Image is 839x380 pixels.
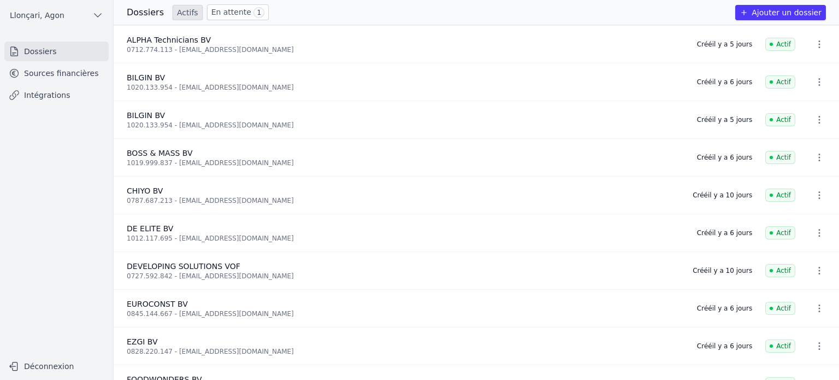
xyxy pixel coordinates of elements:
div: 1019.999.837 - [EMAIL_ADDRESS][DOMAIN_NAME] [127,159,684,167]
button: Llonçari, Agon [4,7,109,24]
span: CHIYO BV [127,186,163,195]
a: En attente 1 [207,4,269,20]
span: Actif [765,340,795,353]
div: Créé il y a 5 jours [697,40,752,49]
div: 1020.133.954 - [EMAIL_ADDRESS][DOMAIN_NAME] [127,121,684,130]
span: BILGIN BV [127,111,165,120]
a: Dossiers [4,42,109,61]
div: Créé il y a 6 jours [697,153,752,162]
a: Sources financières [4,63,109,83]
span: Actif [765,189,795,202]
span: Actif [765,264,795,277]
div: Créé il y a 6 jours [697,304,752,313]
div: 0787.687.213 - [EMAIL_ADDRESS][DOMAIN_NAME] [127,196,680,205]
div: Créé il y a 6 jours [697,229,752,237]
span: Actif [765,113,795,126]
span: EUROCONST BV [127,300,188,308]
span: ALPHA Technicians BV [127,36,211,44]
span: BILGIN BV [127,73,165,82]
span: DEVELOPING SOLUTIONS VOF [127,262,240,271]
button: Ajouter un dossier [735,5,826,20]
div: 0712.774.113 - [EMAIL_ADDRESS][DOMAIN_NAME] [127,45,684,54]
span: DE ELITE BV [127,224,173,233]
div: Créé il y a 6 jours [697,342,752,350]
span: 1 [253,7,264,18]
div: Créé il y a 5 jours [697,115,752,124]
div: 0828.220.147 - [EMAIL_ADDRESS][DOMAIN_NAME] [127,347,684,356]
span: EZGI BV [127,337,158,346]
span: Actif [765,38,795,51]
span: BOSS & MASS BV [127,149,193,157]
div: Créé il y a 10 jours [693,191,752,200]
div: 1020.133.954 - [EMAIL_ADDRESS][DOMAIN_NAME] [127,83,684,92]
button: Déconnexion [4,358,109,375]
span: Actif [765,75,795,89]
div: Créé il y a 6 jours [697,78,752,86]
div: 0727.592.842 - [EMAIL_ADDRESS][DOMAIN_NAME] [127,272,680,280]
a: Actifs [173,5,203,20]
span: Actif [765,302,795,315]
div: 1012.117.695 - [EMAIL_ADDRESS][DOMAIN_NAME] [127,234,684,243]
span: Actif [765,226,795,239]
div: Créé il y a 10 jours [693,266,752,275]
h3: Dossiers [127,6,164,19]
span: Actif [765,151,795,164]
div: 0845.144.667 - [EMAIL_ADDRESS][DOMAIN_NAME] [127,309,684,318]
a: Intégrations [4,85,109,105]
span: Llonçari, Agon [10,10,64,21]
